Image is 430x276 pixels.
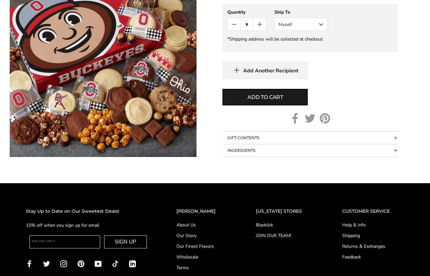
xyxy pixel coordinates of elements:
a: Blacklick [256,222,316,228]
button: Collapsible block button [222,144,398,157]
input: Enter your email [30,235,100,248]
a: Help & Info [342,222,404,228]
div: Ship To [274,9,328,15]
p: 15% off when you sign up for email [26,222,150,229]
gfm-form: New recipient [222,4,398,52]
a: TikTok [112,260,119,267]
h2: [US_STATE] STORES [256,208,316,215]
a: Pinterest [320,113,330,124]
a: LinkedIn [129,260,136,267]
a: Terms [176,264,230,271]
button: Collapsible block button [222,132,398,144]
a: Facebook [290,113,300,124]
a: Our Finest Flavors [176,243,230,250]
a: YouTube [95,260,102,267]
h2: CUSTOMER SERVICE [342,208,404,215]
button: Myself [274,18,328,31]
input: Quantity [241,18,253,30]
h2: Stay Up to Date on Our Sweetest Deals! [26,208,150,215]
button: Add Another Recipient [222,61,308,79]
button: Add to cart [222,89,308,105]
span: Add Another Recipient [243,67,298,74]
a: Feedback [342,254,404,260]
span: Add to cart [247,93,283,101]
iframe: Sign Up via Text for Offers [5,251,67,271]
a: Shipping [342,232,404,239]
a: JOIN OUR TEAM! [256,232,316,239]
button: Count minus [228,18,240,30]
a: Our Story [176,232,230,239]
div: Quantity [227,9,266,15]
div: *Shipping address will be collected at checkout [227,36,393,42]
button: Count plus [253,18,266,30]
h2: [PERSON_NAME] [176,208,230,215]
a: Wholesale [176,254,230,260]
a: About Us [176,222,230,228]
a: Twitter [305,113,315,124]
button: SIGN UP [104,235,147,248]
a: Returns & Exchanges [342,243,404,250]
a: Pinterest [78,260,84,267]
